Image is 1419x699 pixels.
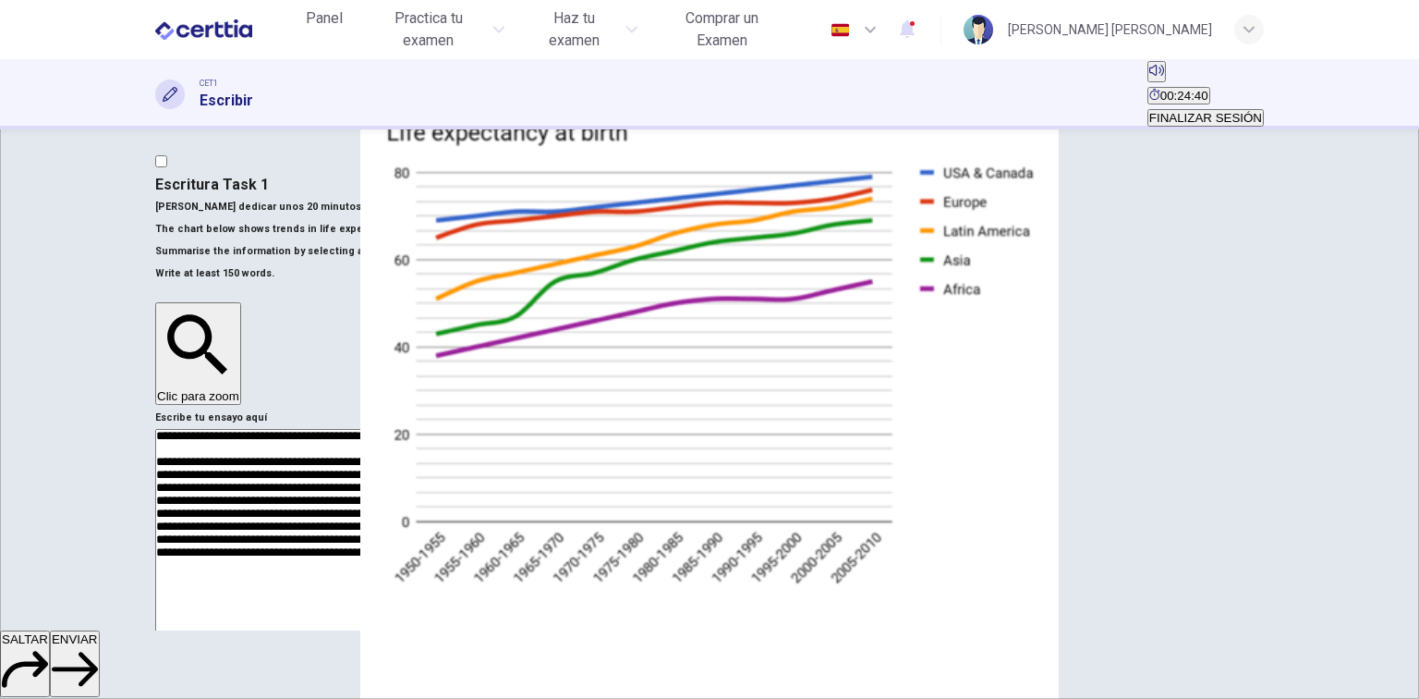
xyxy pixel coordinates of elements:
img: Profile picture [964,15,993,44]
img: CERTTIA logo [155,11,252,48]
img: es [829,23,852,37]
span: FINALIZAR SESIÓN [1149,111,1262,125]
button: Haz tu examen [519,2,644,57]
span: Haz tu examen [527,7,620,52]
button: Practica tu examen [361,2,513,57]
span: 00:24:40 [1160,89,1208,103]
button: 00:24:40 [1147,87,1210,104]
span: Panel [306,7,343,30]
span: CET1 [200,77,218,90]
button: FINALIZAR SESIÓN [1147,109,1264,127]
h1: Escribir [200,90,253,112]
div: Ocultar [1147,84,1264,106]
button: Comprar un Examen [652,2,792,57]
div: Silenciar [1147,61,1264,84]
span: Practica tu examen [369,7,489,52]
div: [PERSON_NAME] [PERSON_NAME] [1008,18,1212,41]
span: Comprar un Examen [660,7,784,52]
a: Panel [295,2,354,57]
button: Panel [295,2,354,35]
a: CERTTIA logo [155,11,295,48]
